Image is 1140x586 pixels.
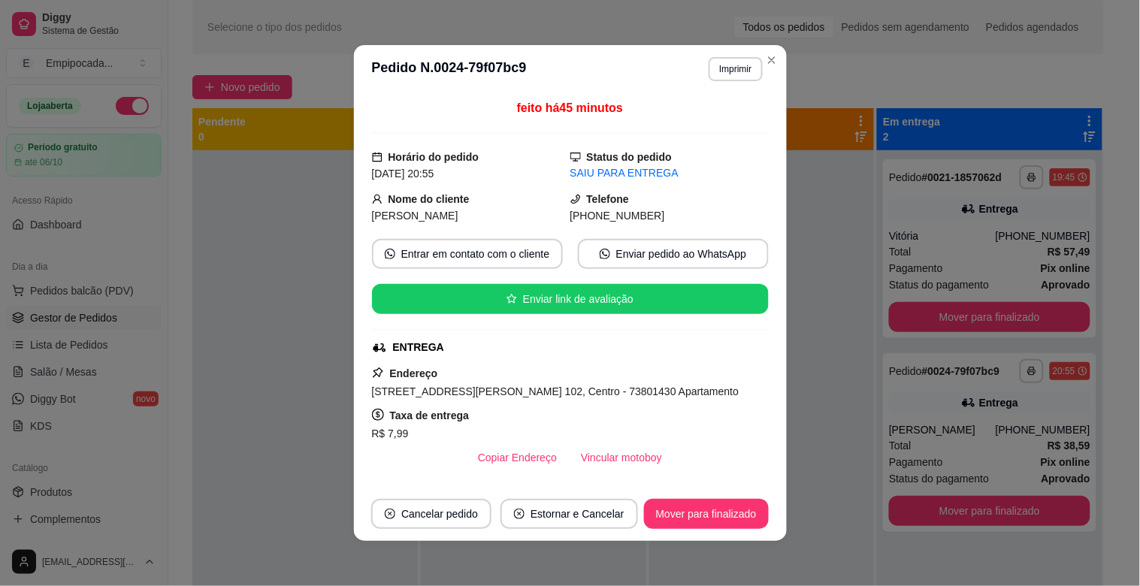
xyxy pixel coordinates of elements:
[570,194,581,204] span: phone
[372,409,384,421] span: dollar
[760,48,784,72] button: Close
[372,152,383,162] span: calendar
[578,239,769,269] button: whats-appEnviar pedido ao WhatsApp
[385,249,395,259] span: whats-app
[372,168,434,180] span: [DATE] 20:55
[372,367,384,379] span: pushpin
[385,509,395,519] span: close-circle
[372,385,739,397] span: [STREET_ADDRESS][PERSON_NAME] 102, Centro - 73801430 Apartamento
[570,152,581,162] span: desktop
[393,340,444,355] div: ENTREGA
[389,193,470,205] strong: Nome do cliente
[372,57,527,81] h3: Pedido N. 0024-79f07bc9
[570,165,769,181] div: SAIU PARA ENTREGA
[570,210,665,222] span: [PHONE_NUMBER]
[506,294,517,304] span: star
[587,151,673,163] strong: Status do pedido
[517,101,623,114] span: feito há 45 minutos
[372,194,383,204] span: user
[372,427,409,439] span: R$ 7,99
[372,239,563,269] button: whats-appEntrar em contato com o cliente
[587,193,630,205] strong: Telefone
[600,249,610,259] span: whats-app
[389,151,479,163] strong: Horário do pedido
[372,284,769,314] button: starEnviar link de avaliação
[372,210,458,222] span: [PERSON_NAME]
[390,409,470,421] strong: Taxa de entrega
[709,57,762,81] button: Imprimir
[644,499,769,529] button: Mover para finalizado
[500,499,638,529] button: close-circleEstornar e Cancelar
[569,443,674,473] button: Vincular motoboy
[466,443,569,473] button: Copiar Endereço
[371,499,491,529] button: close-circleCancelar pedido
[390,367,438,379] strong: Endereço
[514,509,525,519] span: close-circle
